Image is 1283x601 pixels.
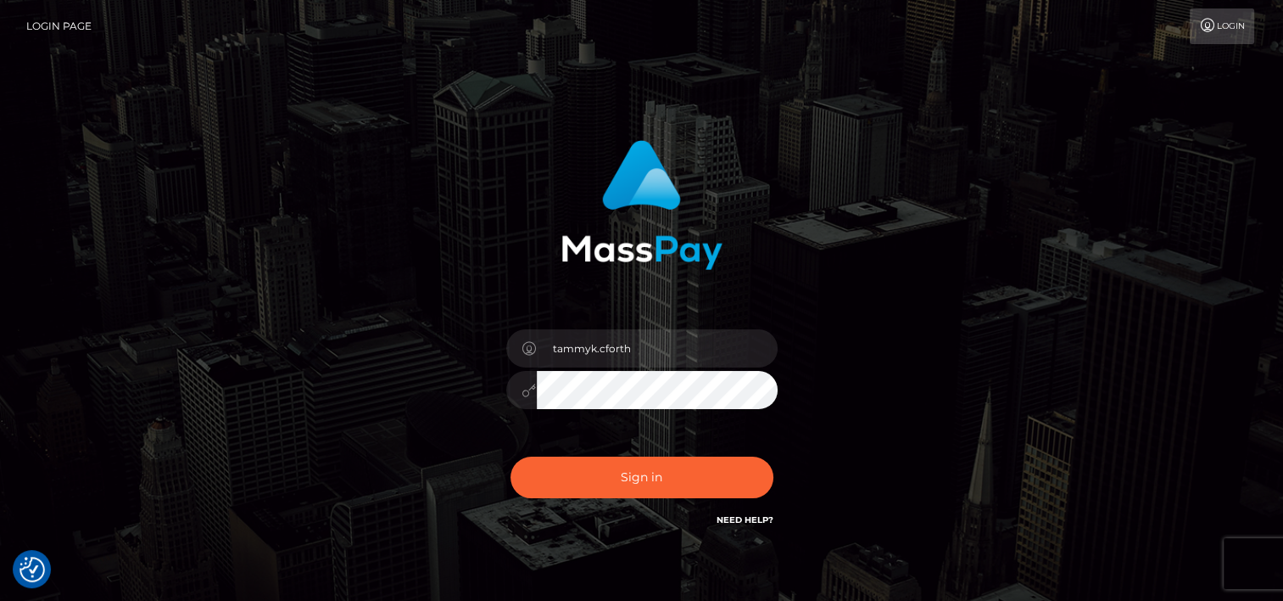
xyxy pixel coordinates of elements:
img: MassPay Login [561,140,722,270]
button: Sign in [510,457,773,498]
input: Username... [537,329,778,368]
a: Login [1190,8,1254,44]
img: Revisit consent button [20,557,45,582]
a: Login Page [26,8,92,44]
button: Consent Preferences [20,557,45,582]
a: Need Help? [717,514,773,525]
